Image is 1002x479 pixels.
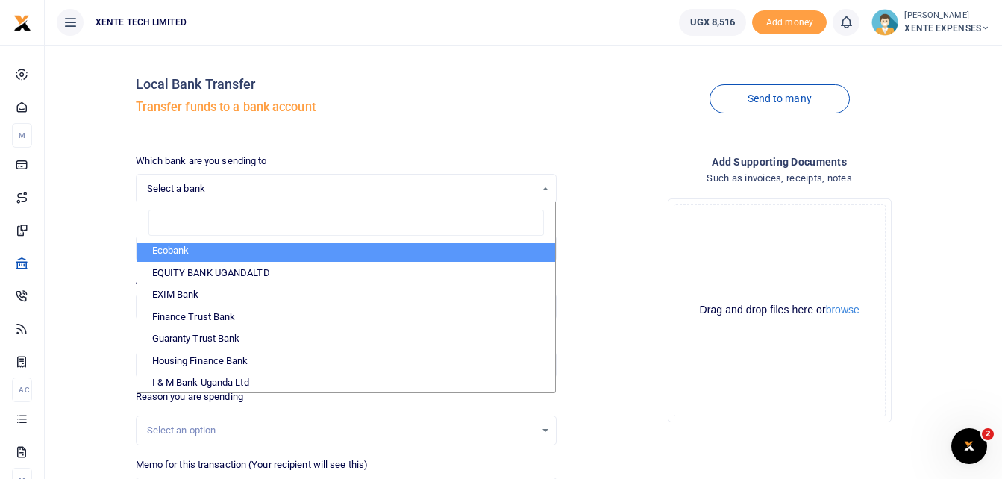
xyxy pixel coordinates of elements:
[673,9,753,36] li: Wallet ballance
[679,9,747,36] a: UGX 8,516
[137,306,556,328] li: Finance Trust Bank
[90,16,192,29] span: XENTE TECH LIMITED
[752,10,827,35] li: Toup your wallet
[137,239,556,262] li: Ecobank
[904,10,990,22] small: [PERSON_NAME]
[136,76,557,93] h4: Local Bank Transfer
[13,14,31,32] img: logo-small
[871,9,990,36] a: profile-user [PERSON_NAME] XENTE EXPENSES
[137,328,556,350] li: Guaranty Trust Bank
[137,284,556,306] li: EXIM Bank
[690,15,736,30] span: UGX 8,516
[982,428,994,440] span: 2
[13,16,31,28] a: logo-small logo-large logo-large
[752,10,827,35] span: Add money
[136,352,340,378] input: Enter phone number
[137,372,556,394] li: I & M Bank Uganda Ltd
[569,170,990,187] h4: Such as invoices, receipts, notes
[710,84,850,113] a: Send to many
[668,198,892,422] div: File Uploader
[136,100,557,115] h5: Transfer funds to a bank account
[147,423,536,438] div: Select an option
[951,428,987,464] iframe: Intercom live chat
[12,123,32,148] li: M
[137,350,556,372] li: Housing Finance Bank
[674,303,885,317] div: Drag and drop files here or
[136,389,243,404] label: Reason you are spending
[136,273,244,288] label: Amount you want to send
[826,304,859,315] button: browse
[904,22,990,35] span: XENTE EXPENSES
[12,378,32,402] li: Ac
[136,457,369,472] label: Memo for this transaction (Your recipient will see this)
[136,154,267,169] label: Which bank are you sending to
[136,236,340,261] input: Enter account number
[147,181,536,196] span: Select a bank
[752,16,827,27] a: Add money
[136,216,254,231] label: Recipient's account number
[569,154,990,170] h4: Add supporting Documents
[137,262,556,284] li: EQUITY BANK UGANDALTD
[136,294,557,319] input: UGX
[136,331,198,346] label: Phone number
[871,9,898,36] img: profile-user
